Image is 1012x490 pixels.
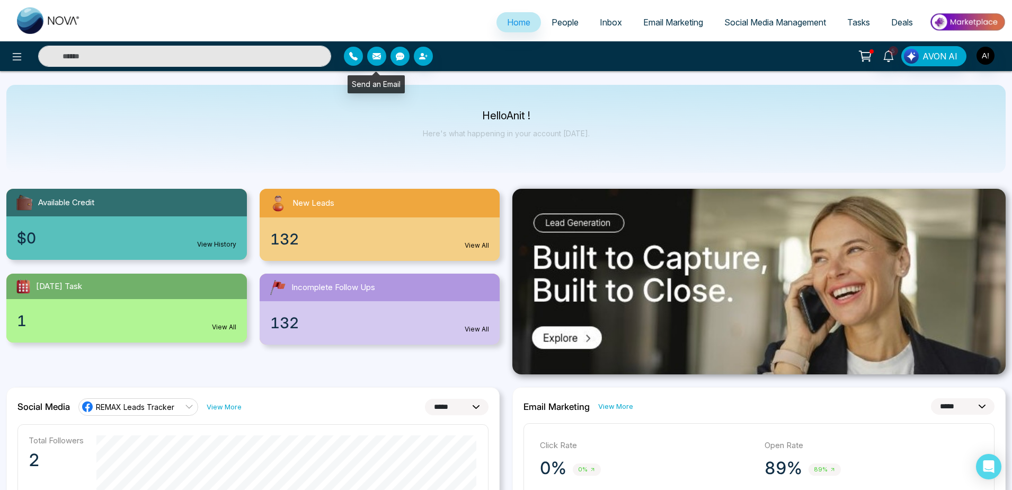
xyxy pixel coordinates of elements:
[523,401,590,412] h2: Email Marketing
[270,312,299,334] span: 132
[765,440,979,452] p: Open Rate
[977,47,995,65] img: User Avatar
[765,458,802,479] p: 89%
[714,12,837,32] a: Social Media Management
[876,46,901,65] a: 5
[541,12,589,32] a: People
[253,274,507,345] a: Incomplete Follow Ups132View All
[36,281,82,293] span: [DATE] Task
[212,322,236,332] a: View All
[976,454,1001,479] div: Open Intercom Messenger
[496,12,541,32] a: Home
[17,7,81,34] img: Nova CRM Logo
[96,402,174,412] span: REMAX Leads Tracker
[837,12,881,32] a: Tasks
[540,440,754,452] p: Click Rate
[253,189,507,261] a: New Leads132View All
[270,228,299,250] span: 132
[901,46,966,66] button: AVON AI
[17,227,36,249] span: $0
[809,463,841,476] span: 89%
[881,12,924,32] a: Deals
[17,310,26,332] span: 1
[423,111,590,120] p: Hello Anit !
[15,278,32,295] img: todayTask.svg
[465,325,489,334] a: View All
[573,463,601,476] span: 0%
[207,402,242,412] a: View More
[292,197,334,209] span: New Leads
[507,17,530,28] span: Home
[552,17,579,28] span: People
[600,17,622,28] span: Inbox
[929,10,1006,34] img: Market-place.gif
[29,450,84,471] p: 2
[889,46,898,56] span: 5
[17,401,70,412] h2: Social Media
[633,12,714,32] a: Email Marketing
[589,12,633,32] a: Inbox
[423,129,590,138] p: Here's what happening in your account [DATE].
[540,458,566,479] p: 0%
[15,193,34,212] img: availableCredit.svg
[598,401,633,412] a: View More
[512,189,1006,374] img: .
[268,193,288,213] img: newLeads.svg
[724,17,826,28] span: Social Media Management
[268,278,287,297] img: followUps.svg
[291,282,375,294] span: Incomplete Follow Ups
[29,435,84,445] p: Total Followers
[38,197,94,209] span: Available Credit
[904,49,919,64] img: Lead Flow
[847,17,870,28] span: Tasks
[465,241,489,250] a: View All
[643,17,703,28] span: Email Marketing
[197,240,236,249] a: View History
[891,17,913,28] span: Deals
[348,75,405,93] div: Send an Email
[922,50,957,63] span: AVON AI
